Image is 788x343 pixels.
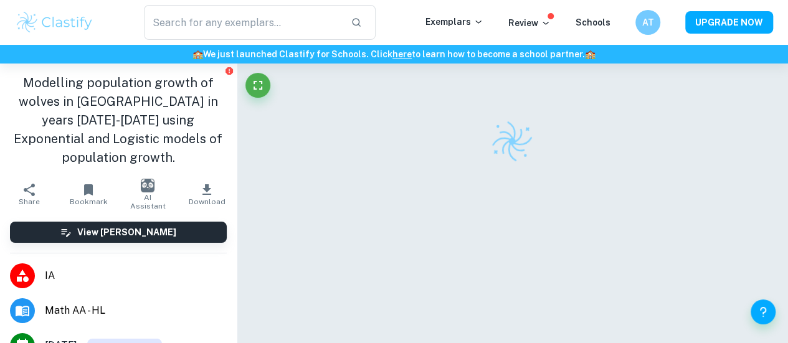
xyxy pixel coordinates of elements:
[15,10,94,35] img: Clastify logo
[70,197,108,206] span: Bookmark
[59,177,118,212] button: Bookmark
[126,193,170,210] span: AI Assistant
[45,268,227,283] span: IA
[45,303,227,318] span: Math AA - HL
[245,73,270,98] button: Fullscreen
[2,47,786,61] h6: We just launched Clastify for Schools. Click to learn how to become a school partner.
[392,49,412,59] a: here
[508,16,551,30] p: Review
[144,5,341,40] input: Search for any exemplars...
[685,11,773,34] button: UPGRADE NOW
[488,118,536,165] img: Clastify logo
[118,177,178,212] button: AI Assistant
[585,49,596,59] span: 🏫
[189,197,225,206] span: Download
[178,177,237,212] button: Download
[141,179,154,192] img: AI Assistant
[751,299,776,324] button: Help and Feedback
[425,15,483,29] p: Exemplars
[576,17,610,27] a: Schools
[77,225,176,239] h6: View [PERSON_NAME]
[10,222,227,243] button: View [PERSON_NAME]
[10,73,227,167] h1: Modelling population growth of wolves in [GEOGRAPHIC_DATA] in years [DATE]-[DATE] using Exponenti...
[19,197,40,206] span: Share
[192,49,203,59] span: 🏫
[635,10,660,35] button: AT
[641,16,655,29] h6: AT
[225,66,234,75] button: Report issue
